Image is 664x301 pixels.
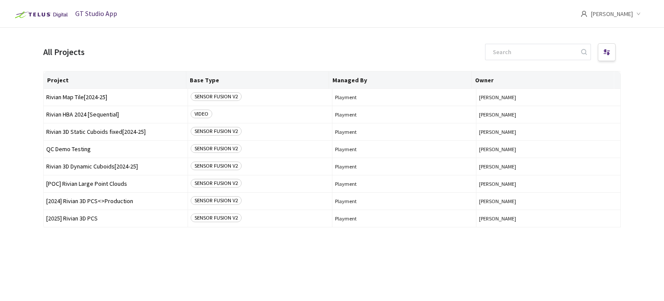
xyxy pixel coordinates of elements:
th: Base Type [186,71,329,89]
span: Playment [335,163,474,170]
span: Playment [335,111,474,118]
span: SENSOR FUSION V2 [191,92,242,101]
div: All Projects [43,45,85,58]
input: Search [488,44,580,60]
span: Rivian HBA 2024 [Sequential] [46,111,185,118]
span: Rivian 3D Static Cuboids fixed[2024-25] [46,129,185,135]
span: Rivian Map Tile[2024-25] [46,94,185,100]
span: Playment [335,181,474,187]
span: SENSOR FUSION V2 [191,214,242,222]
span: Playment [335,129,474,135]
span: [2024] Rivian 3D PCS<>Production [46,198,185,204]
span: user [581,10,587,17]
span: QC Demo Testing [46,146,185,152]
span: down [636,12,641,16]
span: SENSOR FUSION V2 [191,162,242,170]
th: Managed By [329,71,472,89]
span: GT Studio App [75,9,117,18]
button: [PERSON_NAME] [479,181,618,187]
button: [PERSON_NAME] [479,163,618,170]
span: SENSOR FUSION V2 [191,127,242,136]
button: [PERSON_NAME] [479,129,618,135]
span: [POC] Rivian Large Point Clouds [46,181,185,187]
span: SENSOR FUSION V2 [191,144,242,153]
span: Rivian 3D Dynamic Cuboids[2024-25] [46,163,185,170]
span: VIDEO [191,110,212,118]
button: [PERSON_NAME] [479,146,618,152]
img: Telus [10,8,70,22]
span: Playment [335,215,474,222]
button: [PERSON_NAME] [479,215,618,222]
span: SENSOR FUSION V2 [191,179,242,188]
span: [2025] Rivian 3D PCS [46,215,185,222]
button: [PERSON_NAME] [479,111,618,118]
button: [PERSON_NAME] [479,94,618,100]
span: Playment [335,146,474,152]
span: Playment [335,198,474,204]
span: Playment [335,94,474,100]
span: SENSOR FUSION V2 [191,196,242,205]
th: Project [44,71,186,89]
button: [PERSON_NAME] [479,198,618,204]
th: Owner [472,71,614,89]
